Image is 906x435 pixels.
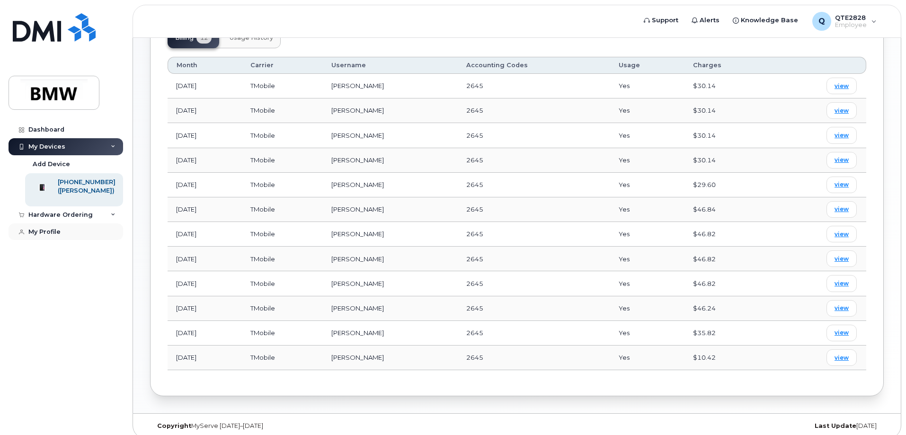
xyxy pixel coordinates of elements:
[168,173,242,197] td: [DATE]
[466,107,483,114] span: 2645
[242,271,323,296] td: TMobile
[323,271,458,296] td: [PERSON_NAME]
[826,78,857,94] a: view
[826,275,857,292] a: view
[168,197,242,222] td: [DATE]
[700,16,719,25] span: Alerts
[826,152,857,169] a: view
[168,222,242,247] td: [DATE]
[835,14,867,21] span: QTE2828
[466,132,483,139] span: 2645
[818,16,825,27] span: Q
[242,346,323,370] td: TMobile
[323,98,458,123] td: [PERSON_NAME]
[835,230,849,239] span: view
[242,57,323,74] th: Carrier
[835,205,849,213] span: view
[693,205,764,214] div: $46.84
[323,173,458,197] td: [PERSON_NAME]
[693,131,764,140] div: $30.14
[835,156,849,164] span: view
[242,197,323,222] td: TMobile
[726,11,805,30] a: Knowledge Base
[458,57,610,74] th: Accounting Codes
[168,123,242,148] td: [DATE]
[826,201,857,218] a: view
[242,222,323,247] td: TMobile
[242,247,323,271] td: TMobile
[610,247,684,271] td: Yes
[168,148,242,173] td: [DATE]
[835,304,849,312] span: view
[806,12,883,31] div: QTE2828
[242,74,323,98] td: TMobile
[865,394,899,428] iframe: Messenger Launcher
[610,98,684,123] td: Yes
[157,422,191,429] strong: Copyright
[168,321,242,346] td: [DATE]
[835,180,849,189] span: view
[323,296,458,321] td: [PERSON_NAME]
[466,205,483,213] span: 2645
[466,304,483,312] span: 2645
[826,250,857,267] a: view
[466,280,483,287] span: 2645
[323,247,458,271] td: [PERSON_NAME]
[242,148,323,173] td: TMobile
[835,255,849,263] span: view
[610,197,684,222] td: Yes
[652,16,678,25] span: Support
[693,279,764,288] div: $46.82
[242,173,323,197] td: TMobile
[639,422,884,430] div: [DATE]
[168,296,242,321] td: [DATE]
[610,296,684,321] td: Yes
[466,230,483,238] span: 2645
[693,81,764,90] div: $30.14
[168,247,242,271] td: [DATE]
[693,156,764,165] div: $30.14
[242,321,323,346] td: TMobile
[693,353,764,362] div: $10.42
[610,57,684,74] th: Usage
[323,148,458,173] td: [PERSON_NAME]
[610,148,684,173] td: Yes
[826,177,857,193] a: view
[610,321,684,346] td: Yes
[835,354,849,362] span: view
[835,131,849,140] span: view
[693,255,764,264] div: $46.82
[242,123,323,148] td: TMobile
[323,57,458,74] th: Username
[741,16,798,25] span: Knowledge Base
[168,271,242,296] td: [DATE]
[826,226,857,242] a: view
[693,106,764,115] div: $30.14
[826,349,857,366] a: view
[610,271,684,296] td: Yes
[693,230,764,239] div: $46.82
[835,279,849,288] span: view
[242,296,323,321] td: TMobile
[323,123,458,148] td: [PERSON_NAME]
[610,123,684,148] td: Yes
[685,11,726,30] a: Alerts
[835,82,849,90] span: view
[168,57,242,74] th: Month
[693,304,764,313] div: $46.24
[150,422,395,430] div: MyServe [DATE]–[DATE]
[323,222,458,247] td: [PERSON_NAME]
[323,197,458,222] td: [PERSON_NAME]
[323,74,458,98] td: [PERSON_NAME]
[168,346,242,370] td: [DATE]
[168,98,242,123] td: [DATE]
[610,74,684,98] td: Yes
[242,98,323,123] td: TMobile
[826,102,857,119] a: view
[466,82,483,89] span: 2645
[466,255,483,263] span: 2645
[826,325,857,341] a: view
[835,107,849,115] span: view
[815,422,856,429] strong: Last Update
[684,57,773,74] th: Charges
